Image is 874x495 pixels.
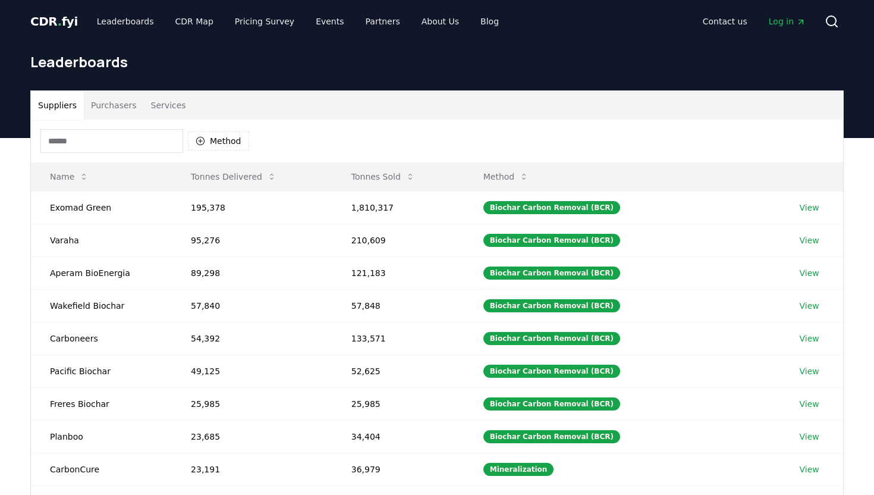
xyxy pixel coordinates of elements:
div: Biochar Carbon Removal (BCR) [483,234,620,247]
a: Events [306,11,353,32]
td: 36,979 [332,453,464,485]
a: View [800,234,819,246]
button: Purchasers [84,91,144,120]
td: Freres Biochar [31,387,172,420]
td: 57,840 [172,289,332,322]
a: View [800,333,819,344]
td: 95,276 [172,224,332,256]
a: View [800,267,819,279]
button: Name [40,165,98,189]
a: View [800,398,819,410]
div: Biochar Carbon Removal (BCR) [483,299,620,312]
td: Planboo [31,420,172,453]
td: Aperam BioEnergia [31,256,172,289]
button: Tonnes Sold [342,165,425,189]
div: Biochar Carbon Removal (BCR) [483,397,620,411]
span: . [58,14,62,29]
a: Contact us [693,11,757,32]
a: Partners [356,11,410,32]
td: 23,685 [172,420,332,453]
nav: Main [87,11,508,32]
a: Log in [759,11,815,32]
td: 52,625 [332,355,464,387]
a: About Us [412,11,469,32]
div: Mineralization [483,463,554,476]
td: Varaha [31,224,172,256]
button: Method [474,165,539,189]
td: Pacific Biochar [31,355,172,387]
td: 195,378 [172,191,332,224]
td: 23,191 [172,453,332,485]
span: Log in [769,15,806,27]
td: Wakefield Biochar [31,289,172,322]
div: Biochar Carbon Removal (BCR) [483,332,620,345]
td: 34,404 [332,420,464,453]
a: Blog [471,11,508,32]
div: Biochar Carbon Removal (BCR) [483,267,620,280]
button: Tonnes Delivered [181,165,286,189]
td: CarbonCure [31,453,172,485]
td: Exomad Green [31,191,172,224]
a: CDR.fyi [30,13,78,30]
nav: Main [693,11,815,32]
a: CDR Map [166,11,223,32]
a: View [800,300,819,312]
td: 121,183 [332,256,464,289]
a: Pricing Survey [225,11,304,32]
span: CDR fyi [30,14,78,29]
td: 25,985 [332,387,464,420]
td: 89,298 [172,256,332,289]
button: Services [144,91,193,120]
a: View [800,202,819,214]
td: 54,392 [172,322,332,355]
td: 133,571 [332,322,464,355]
td: 210,609 [332,224,464,256]
a: View [800,431,819,443]
div: Biochar Carbon Removal (BCR) [483,430,620,443]
td: 1,810,317 [332,191,464,224]
div: Biochar Carbon Removal (BCR) [483,201,620,214]
td: Carboneers [31,322,172,355]
td: 57,848 [332,289,464,322]
a: Leaderboards [87,11,164,32]
td: 25,985 [172,387,332,420]
h1: Leaderboards [30,52,844,71]
td: 49,125 [172,355,332,387]
a: View [800,365,819,377]
a: View [800,463,819,475]
button: Method [188,131,249,151]
div: Biochar Carbon Removal (BCR) [483,365,620,378]
button: Suppliers [31,91,84,120]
